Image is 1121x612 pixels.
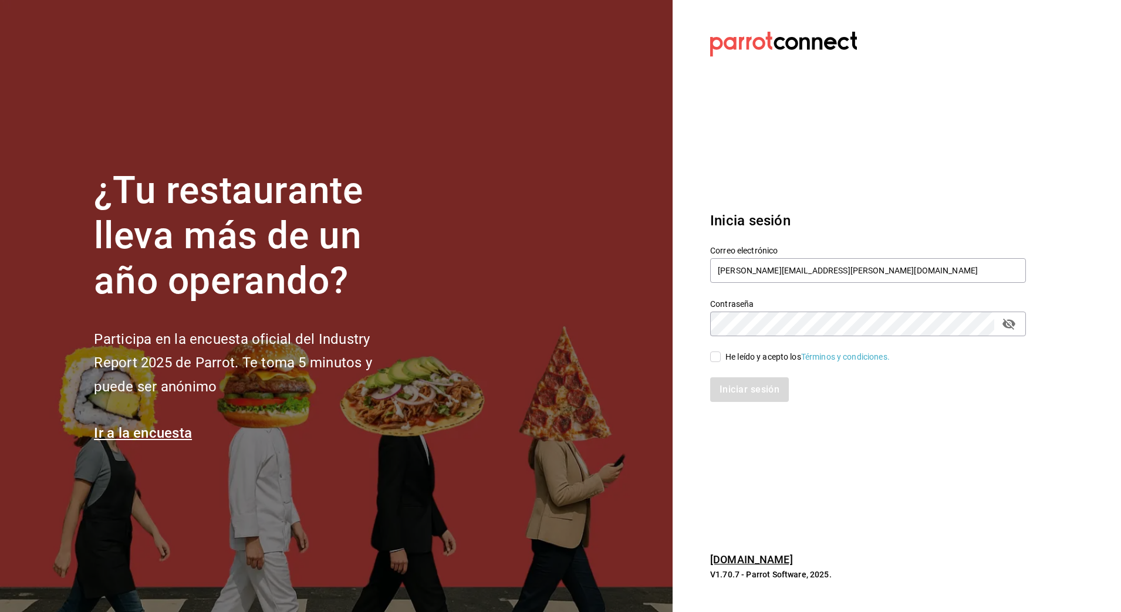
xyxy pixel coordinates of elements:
[710,569,1026,580] p: V1.70.7 - Parrot Software, 2025.
[94,425,192,441] a: Ir a la encuesta
[801,352,890,361] a: Términos y condiciones.
[999,314,1019,334] button: passwordField
[710,300,1026,308] label: Contraseña
[710,258,1026,283] input: Ingresa tu correo electrónico
[94,327,411,399] h2: Participa en la encuesta oficial del Industry Report 2025 de Parrot. Te toma 5 minutos y puede se...
[725,351,890,363] div: He leído y acepto los
[710,246,1026,255] label: Correo electrónico
[710,210,1026,231] h3: Inicia sesión
[710,553,793,566] a: [DOMAIN_NAME]
[94,168,411,303] h1: ¿Tu restaurante lleva más de un año operando?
